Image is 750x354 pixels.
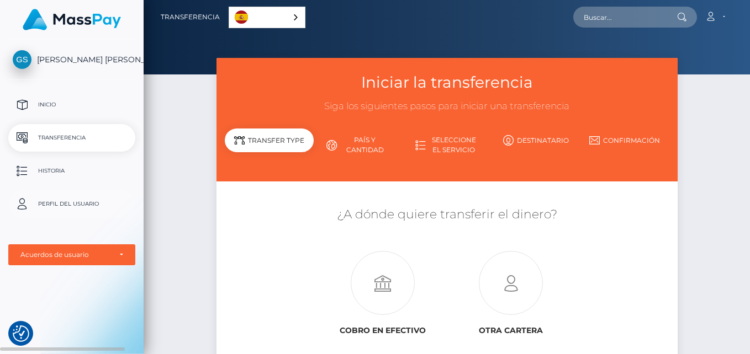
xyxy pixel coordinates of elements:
aside: Language selected: Español [229,7,305,28]
h6: Otra cartera [455,326,567,335]
div: Transfer Type [225,128,314,152]
input: Buscar... [573,7,677,28]
a: Transferencia [161,6,220,29]
p: Transferencia [13,130,131,146]
h5: ¿A dónde quiere transferir el dinero? [225,206,669,223]
img: Revisit consent button [13,325,29,342]
a: Destinatario [492,131,580,150]
a: Perfil del usuario [8,190,135,218]
a: Historia [8,157,135,185]
h3: Iniciar la transferencia [225,72,669,93]
img: MassPay [23,9,121,30]
a: Confirmación [580,131,669,150]
div: Acuerdos de usuario [20,250,111,259]
a: Seleccione el servicio [403,131,492,159]
h3: Siga los siguientes pasos para iniciar una transferencia [225,100,669,113]
a: País y cantidad [314,131,403,159]
span: [PERSON_NAME] [PERSON_NAME] [8,55,135,65]
p: Historia [13,163,131,179]
h6: Cobro en efectivo [327,326,439,335]
p: Perfil del usuario [13,196,131,212]
a: Transferencia [8,124,135,152]
a: Español [229,7,305,28]
p: Inicio [13,96,131,113]
button: Acuerdos de usuario [8,244,135,265]
a: Tipo de transferencia [225,131,314,159]
div: Language [229,7,305,28]
a: Inicio [8,91,135,119]
button: Consent Preferences [13,325,29,342]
